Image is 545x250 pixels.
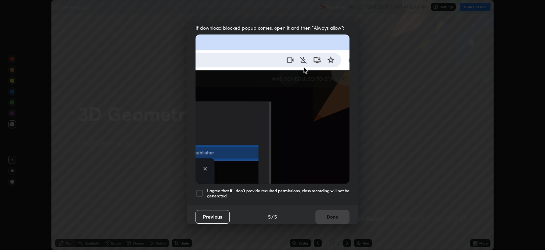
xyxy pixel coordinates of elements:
[268,213,271,220] h4: 5
[207,188,349,199] h5: I agree that if I don't provide required permissions, class recording will not be generated
[196,34,349,184] img: downloads-permission-blocked.gif
[196,210,230,224] button: Previous
[271,213,274,220] h4: /
[196,25,349,31] span: If download blocked popup comes, open it and then "Always allow":
[274,213,277,220] h4: 5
